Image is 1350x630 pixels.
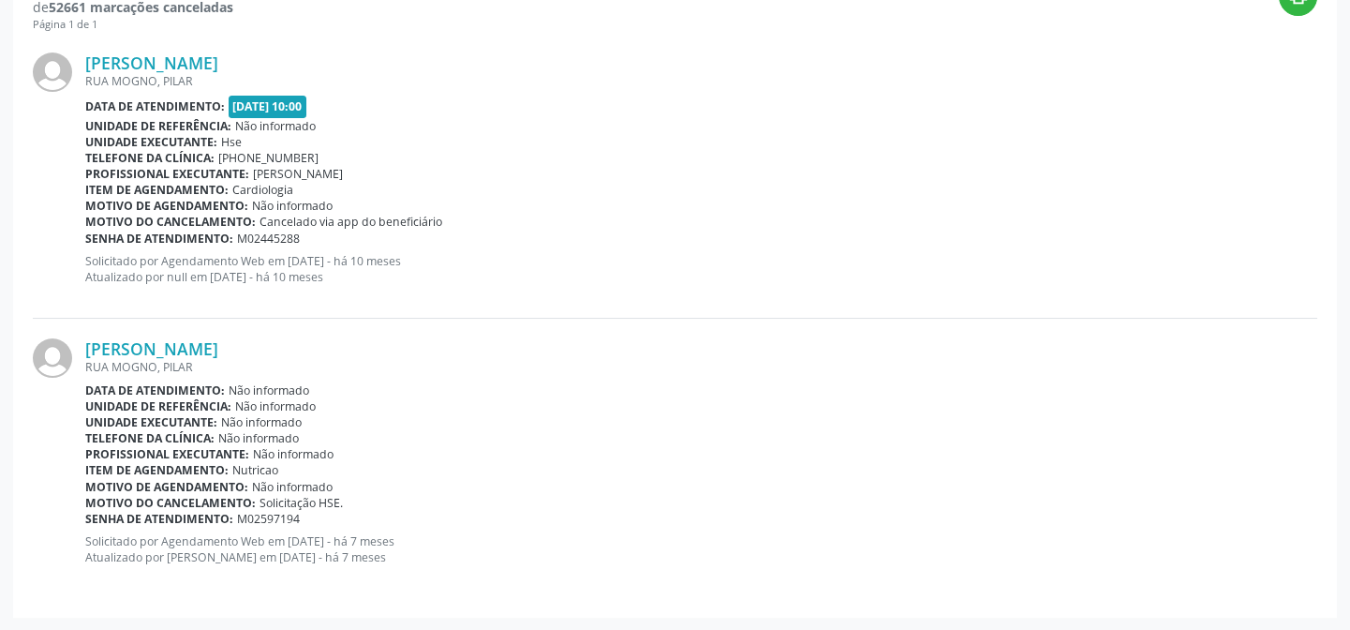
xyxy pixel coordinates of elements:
[85,253,1317,285] p: Solicitado por Agendamento Web em [DATE] - há 10 meses Atualizado por null em [DATE] - há 10 meses
[85,73,1317,89] div: RUA MOGNO, PILAR
[232,462,278,478] span: Nutricao
[85,414,217,430] b: Unidade executante:
[235,118,316,134] span: Não informado
[85,134,217,150] b: Unidade executante:
[253,166,343,182] span: [PERSON_NAME]
[33,52,72,92] img: img
[85,462,229,478] b: Item de agendamento:
[221,134,242,150] span: Hse
[252,198,333,214] span: Não informado
[85,495,256,511] b: Motivo do cancelamento:
[85,338,218,359] a: [PERSON_NAME]
[85,398,231,414] b: Unidade de referência:
[33,338,72,378] img: img
[85,479,248,495] b: Motivo de agendamento:
[85,98,225,114] b: Data de atendimento:
[85,198,248,214] b: Motivo de agendamento:
[232,182,293,198] span: Cardiologia
[85,511,233,527] b: Senha de atendimento:
[85,118,231,134] b: Unidade de referência:
[260,214,442,230] span: Cancelado via app do beneficiário
[221,414,302,430] span: Não informado
[229,96,307,117] span: [DATE] 10:00
[235,398,316,414] span: Não informado
[85,446,249,462] b: Profissional executante:
[85,150,215,166] b: Telefone da clínica:
[85,166,249,182] b: Profissional executante:
[218,150,319,166] span: [PHONE_NUMBER]
[237,231,300,247] span: M02445288
[252,479,333,495] span: Não informado
[229,382,309,398] span: Não informado
[85,533,1317,565] p: Solicitado por Agendamento Web em [DATE] - há 7 meses Atualizado por [PERSON_NAME] em [DATE] - há...
[33,17,233,33] div: Página 1 de 1
[85,214,256,230] b: Motivo do cancelamento:
[85,182,229,198] b: Item de agendamento:
[260,495,343,511] span: Solicitação HSE.
[85,52,218,73] a: [PERSON_NAME]
[85,231,233,247] b: Senha de atendimento:
[218,430,299,446] span: Não informado
[253,446,334,462] span: Não informado
[237,511,300,527] span: M02597194
[85,382,225,398] b: Data de atendimento:
[85,359,1317,375] div: RUA MOGNO, PILAR
[85,430,215,446] b: Telefone da clínica:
